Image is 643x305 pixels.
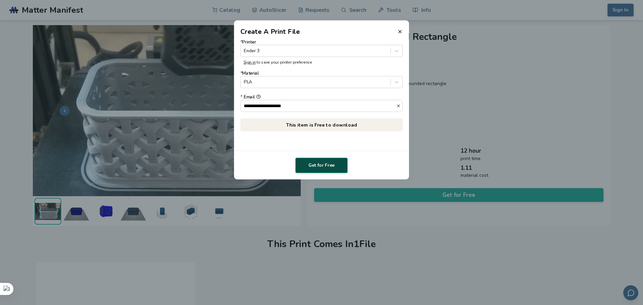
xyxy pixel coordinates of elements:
button: *Email [256,95,261,99]
button: *Email [396,103,402,108]
label: Material [240,71,403,88]
h2: Create A Print File [240,27,300,36]
input: *Email [241,100,397,111]
div: Email [240,95,403,100]
p: This item is Free to download [240,118,403,131]
label: Printer [240,40,403,57]
p: to save your printer preference [243,60,400,65]
button: Get for Free [295,158,348,173]
a: Sign in [243,60,256,65]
